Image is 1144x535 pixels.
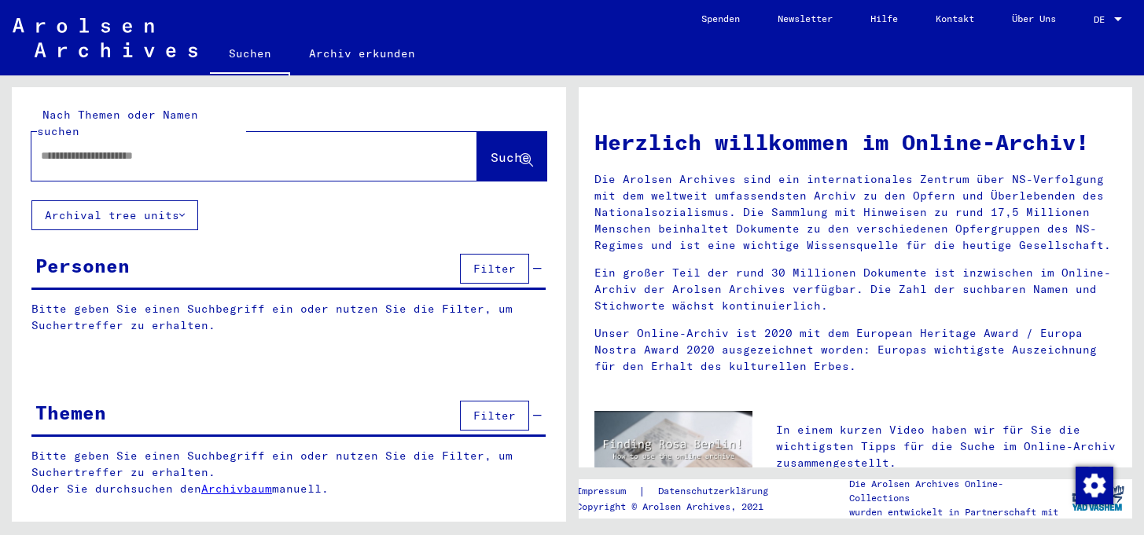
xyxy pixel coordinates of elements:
[849,505,1063,519] p: wurden entwickelt in Partnerschaft mit
[473,262,516,276] span: Filter
[1076,467,1113,504] img: Zustimmung ändern
[594,171,1117,254] p: Die Arolsen Archives sind ein internationales Zentrum über NS-Verfolgung mit dem weltweit umfasse...
[576,483,638,500] a: Impressum
[473,409,516,423] span: Filter
[35,251,130,280] div: Personen
[31,448,546,497] p: Bitte geben Sie einen Suchbegriff ein oder nutzen Sie die Filter, um Suchertreffer zu erhalten. O...
[1075,466,1113,504] div: Zustimmung ändern
[594,411,752,497] img: video.jpg
[776,422,1116,471] p: In einem kurzen Video haben wir für Sie die wichtigsten Tipps für die Suche im Online-Archiv zusa...
[31,200,198,230] button: Archival tree units
[460,254,529,284] button: Filter
[491,149,530,165] span: Suche
[646,483,787,500] a: Datenschutzerklärung
[290,35,434,72] a: Archiv erkunden
[576,483,787,500] div: |
[1069,478,1127,518] img: yv_logo.png
[31,301,546,334] p: Bitte geben Sie einen Suchbegriff ein oder nutzen Sie die Filter, um Suchertreffer zu erhalten.
[594,325,1117,375] p: Unser Online-Archiv ist 2020 mit dem European Heritage Award / Europa Nostra Award 2020 ausgezeic...
[594,265,1117,314] p: Ein großer Teil der rund 30 Millionen Dokumente ist inzwischen im Online-Archiv der Arolsen Archi...
[849,477,1063,505] p: Die Arolsen Archives Online-Collections
[35,398,106,427] div: Themen
[460,401,529,431] button: Filter
[210,35,290,75] a: Suchen
[37,108,198,138] mat-label: Nach Themen oder Namen suchen
[1094,14,1111,25] span: DE
[477,132,546,181] button: Suche
[201,482,272,496] a: Archivbaum
[13,18,197,57] img: Arolsen_neg.svg
[594,126,1117,159] h1: Herzlich willkommen im Online-Archiv!
[576,500,787,514] p: Copyright © Arolsen Archives, 2021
